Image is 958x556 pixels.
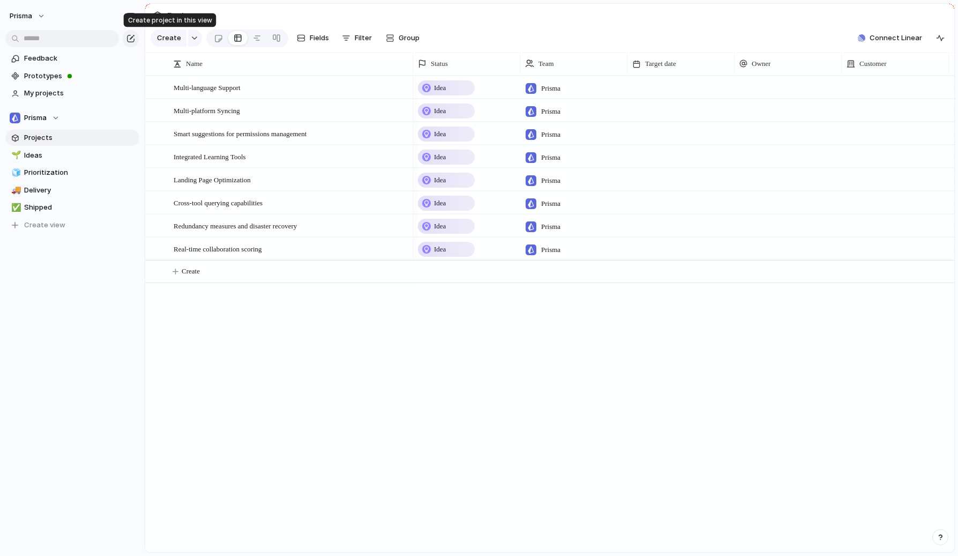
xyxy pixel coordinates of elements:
span: Shipped [24,202,136,213]
span: Idea [434,129,446,139]
div: 🌱 [11,149,19,161]
span: Customer [859,58,887,69]
div: 🧊 [11,167,19,179]
a: Projects [5,130,139,146]
span: Smart suggestions for permissions management [174,127,306,139]
span: Prisma [541,152,560,163]
a: ✅Shipped [5,199,139,216]
a: My projects [5,85,139,101]
span: Prisma [541,198,560,209]
button: Prisma [5,110,139,126]
span: Idea [434,106,446,116]
span: Name [186,58,203,69]
span: Prisma [10,11,32,21]
span: Prioritization [24,167,136,178]
span: Cross-tool querying capabilities [174,196,263,209]
span: My projects [24,88,136,99]
span: Idea [434,244,446,255]
button: Connect Linear [854,30,926,46]
span: Delivery [24,185,136,196]
span: Create [157,33,181,43]
span: Create view [24,220,65,231]
span: Prisma [541,106,560,117]
span: Integrated Learning Tools [174,150,246,162]
span: Group [399,33,420,43]
span: Connect Linear [870,33,922,43]
span: Target date [645,58,676,69]
span: Idea [434,198,446,209]
span: Status [431,58,448,69]
span: Team [538,58,554,69]
button: 🌱 [10,150,20,161]
span: Multi-platform Syncing [174,104,240,116]
span: Prisma [541,175,560,186]
span: Owner [752,58,770,69]
span: Filter [355,33,372,43]
button: 🧊 [10,167,20,178]
span: Projects [24,132,136,143]
a: 🌱Ideas [5,147,139,164]
span: Ideas [24,150,136,161]
a: Prototypes [5,68,139,84]
span: Feedback [24,53,136,64]
div: ✅ [11,202,19,214]
span: Fields [310,33,329,43]
button: ✅ [10,202,20,213]
span: Landing Page Optimization [174,173,251,186]
span: Idea [434,152,446,162]
a: 🧊Prioritization [5,165,139,181]
button: 🚚 [10,185,20,196]
span: Idea [434,175,446,186]
span: Prisma [541,221,560,232]
button: Fields [293,29,333,47]
span: Idea [434,221,446,232]
span: Create [182,266,200,277]
span: Real-time collaboration scoring [174,242,262,255]
button: Create view [5,217,139,233]
div: Create project in this view [124,13,216,27]
span: Prisma [541,83,560,94]
span: Projects [165,6,205,26]
a: 🚚Delivery [5,182,139,198]
a: Feedback [5,50,139,66]
span: Prisma [24,113,47,123]
div: 🚚 [11,184,19,196]
span: Prototypes [24,71,136,81]
button: Create [151,29,186,47]
span: Idea [434,83,446,93]
button: Filter [338,29,376,47]
span: Multi-language Support [174,81,241,93]
span: Prisma [541,244,560,255]
button: Group [380,29,425,47]
span: Redundancy measures and disaster recovery [174,219,297,232]
button: Prisma [5,8,51,25]
span: Prisma [541,129,560,140]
